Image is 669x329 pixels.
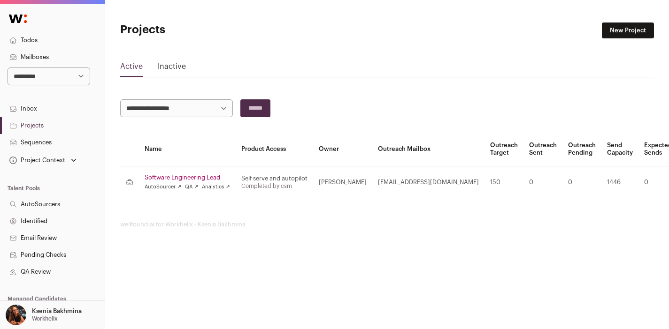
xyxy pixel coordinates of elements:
[202,183,230,191] a: Analytics ↗
[241,183,292,189] a: Completed by csm
[8,157,65,164] div: Project Context
[602,22,654,38] a: New Project
[372,132,484,166] th: Outreach Mailbox
[158,61,186,76] a: Inactive
[236,132,313,166] th: Product Access
[241,175,308,182] div: Self serve and autopilot
[32,315,58,322] p: Workhelix
[372,166,484,199] td: [EMAIL_ADDRESS][DOMAIN_NAME]
[139,132,236,166] th: Name
[120,22,298,37] h1: Projects
[562,166,601,199] td: 0
[6,305,26,325] img: 13968079-medium_jpg
[8,154,78,167] button: Open dropdown
[523,166,562,199] td: 0
[145,183,181,191] a: AutoSourcer ↗
[601,166,638,199] td: 1446
[523,132,562,166] th: Outreach Sent
[4,9,32,28] img: Wellfound
[484,166,523,199] td: 150
[313,166,372,199] td: [PERSON_NAME]
[484,132,523,166] th: Outreach Target
[562,132,601,166] th: Outreach Pending
[4,305,84,325] button: Open dropdown
[185,183,198,191] a: QA ↗
[313,132,372,166] th: Owner
[32,307,82,315] p: Ksenia Bakhmina
[145,174,230,181] a: Software Engineering Lead
[120,61,143,76] a: Active
[120,221,654,228] footer: wellfound:ai for Workhelix - Ksenia Bakhmina
[601,132,638,166] th: Send Capacity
